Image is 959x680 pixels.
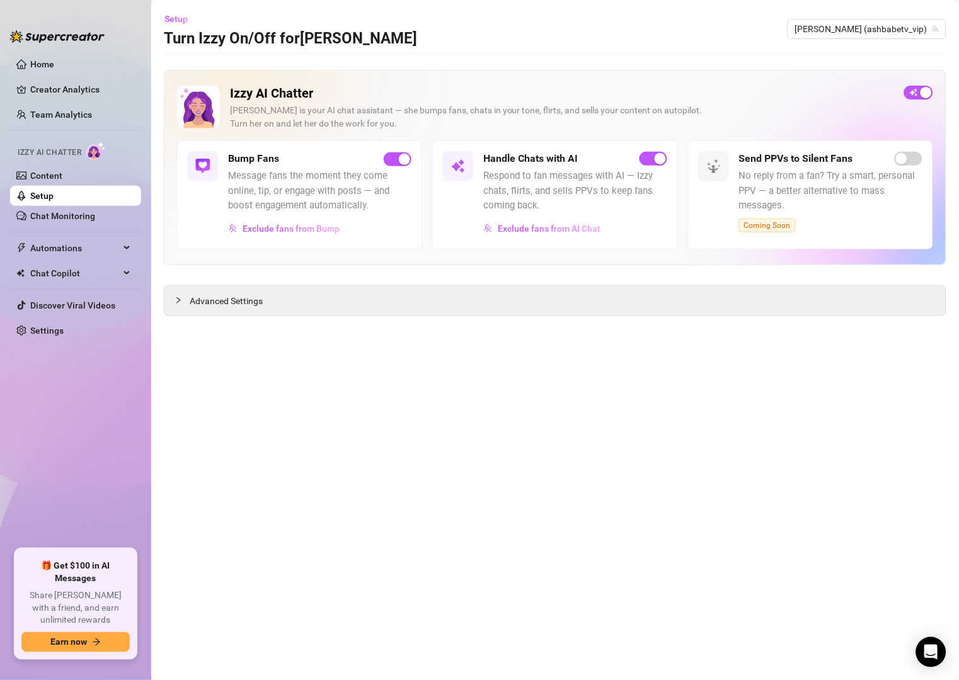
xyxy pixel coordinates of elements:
[21,590,130,627] span: Share [PERSON_NAME] with a friend, and earn unlimited rewards
[30,171,62,181] a: Content
[228,218,340,239] button: Exclude fans from Bump
[16,269,25,278] img: Chat Copilot
[739,169,922,213] span: No reply from a fan? Try a smart, personal PPV — a better alternative to mass messages.
[30,326,64,336] a: Settings
[30,238,120,258] span: Automations
[230,104,894,130] div: [PERSON_NAME] is your AI chat assistant — she bumps fans, chats in your tone, flirts, and sells y...
[86,142,106,160] img: AI Chatter
[21,632,130,652] button: Earn nowarrow-right
[30,59,54,69] a: Home
[483,169,667,213] span: Respond to fan messages with AI — Izzy chats, flirts, and sells PPVs to keep fans coming back.
[451,159,466,174] img: svg%3e
[30,110,92,120] a: Team Analytics
[228,169,411,213] span: Message fans the moment they come online, tip, or engage with posts — and boost engagement automa...
[739,151,853,166] h5: Send PPVs to Silent Fans
[932,25,939,33] span: team
[18,147,81,159] span: Izzy AI Chatter
[195,159,210,174] img: svg%3e
[484,224,493,233] img: svg%3e
[243,224,340,234] span: Exclude fans from Bump
[739,218,796,232] span: Coming Soon
[498,224,600,234] span: Exclude fans from AI Chat
[177,86,220,128] img: Izzy AI Chatter
[164,9,198,29] button: Setup
[483,218,601,239] button: Exclude fans from AI Chat
[795,20,939,38] span: Vip Ashley (ashbabetv_vip)
[30,211,95,221] a: Chat Monitoring
[230,86,894,101] h2: Izzy AI Chatter
[706,159,721,174] img: svg%3e
[229,224,238,233] img: svg%3e
[21,560,130,585] span: 🎁 Get $100 in AI Messages
[175,293,190,307] div: collapsed
[916,637,946,667] div: Open Intercom Messenger
[30,263,120,283] span: Chat Copilot
[228,151,279,166] h5: Bump Fans
[190,294,263,308] span: Advanced Settings
[16,243,26,253] span: thunderbolt
[164,14,188,24] span: Setup
[175,297,182,304] span: collapsed
[30,191,54,201] a: Setup
[30,79,131,99] a: Creator Analytics
[10,30,105,43] img: logo-BBDzfeDw.svg
[92,638,101,647] span: arrow-right
[50,637,87,647] span: Earn now
[30,300,115,310] a: Discover Viral Videos
[164,29,417,49] h3: Turn Izzy On/Off for [PERSON_NAME]
[483,151,578,166] h5: Handle Chats with AI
